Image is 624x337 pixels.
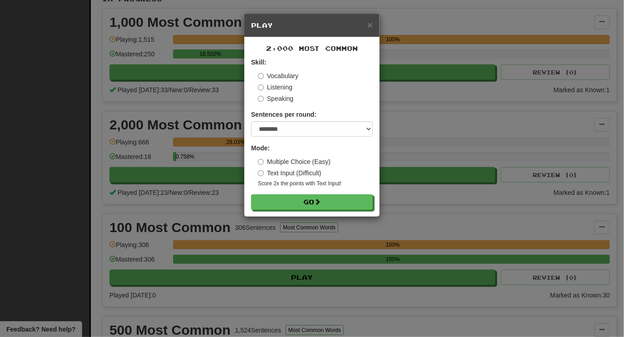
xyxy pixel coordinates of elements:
strong: Mode: [251,144,270,152]
button: Go [251,194,373,210]
input: Speaking [258,96,264,102]
label: Listening [258,83,292,92]
input: Text Input (Difficult) [258,170,264,176]
label: Text Input (Difficult) [258,168,322,178]
input: Multiple Choice (Easy) [258,159,264,165]
span: × [367,20,373,30]
label: Speaking [258,94,293,103]
label: Multiple Choice (Easy) [258,157,331,166]
span: 2,000 Most Common [266,45,358,52]
h5: Play [251,21,373,30]
label: Sentences per round: [251,110,317,119]
small: Score 2x the points with Text Input ! [258,180,373,188]
label: Vocabulary [258,71,298,80]
input: Listening [258,84,264,90]
input: Vocabulary [258,73,264,79]
button: Close [367,20,373,30]
strong: Skill: [251,59,266,66]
